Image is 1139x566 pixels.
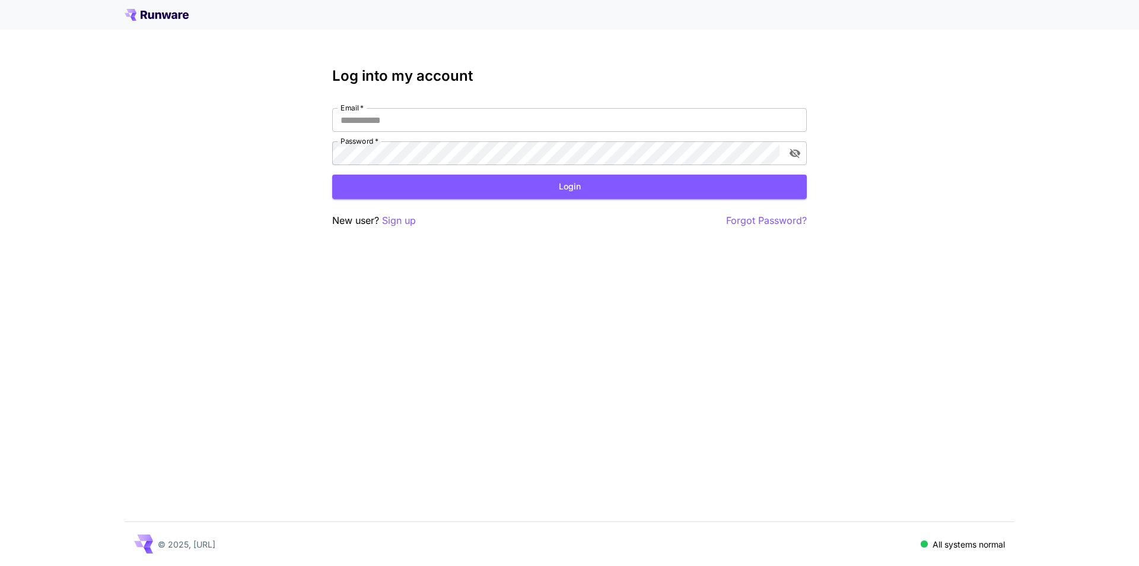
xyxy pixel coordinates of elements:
button: Forgot Password? [726,213,807,228]
label: Email [341,103,364,113]
h3: Log into my account [332,68,807,84]
label: Password [341,136,378,146]
p: New user? [332,213,416,228]
button: Login [332,175,807,199]
button: toggle password visibility [784,143,806,164]
p: © 2025, [URL] [158,538,215,551]
button: Sign up [382,213,416,228]
p: All systems normal [933,538,1005,551]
